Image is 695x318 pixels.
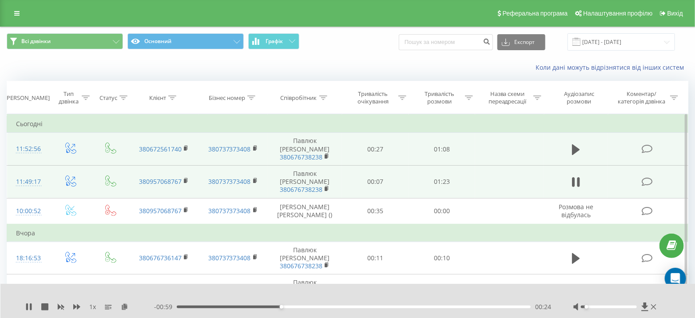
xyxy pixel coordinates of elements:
[149,94,166,102] div: Клієнт
[342,242,409,274] td: 00:11
[409,133,475,166] td: 01:08
[342,165,409,198] td: 00:07
[16,282,40,299] div: 18:16:40
[268,242,342,274] td: Павлюк [PERSON_NAME]
[139,177,182,186] a: 380957068767
[89,302,96,311] span: 1 x
[535,302,551,311] span: 00:24
[280,262,322,270] a: 380676738238
[280,185,322,194] a: 380676738238
[350,90,396,105] div: Тривалість очікування
[208,145,251,153] a: 380737373408
[409,274,475,307] td: 00:02
[16,173,40,191] div: 11:49:17
[208,177,251,186] a: 380737373408
[21,38,51,45] span: Всі дзвінки
[342,274,409,307] td: 00:03
[409,242,475,274] td: 00:10
[583,10,652,17] span: Налаштування профілю
[281,94,317,102] div: Співробітник
[268,133,342,166] td: Павлюк [PERSON_NAME]
[127,33,244,49] button: Основний
[665,268,686,289] div: Open Intercom Messenger
[503,10,568,17] span: Реферальна програма
[409,198,475,224] td: 00:00
[208,254,251,262] a: 380737373408
[268,274,342,307] td: Павлюк [PERSON_NAME]
[268,165,342,198] td: Павлюк [PERSON_NAME]
[209,94,245,102] div: Бізнес номер
[139,254,182,262] a: 380676736147
[5,94,50,102] div: [PERSON_NAME]
[266,38,283,44] span: Графік
[139,207,182,215] a: 380957068767
[409,165,475,198] td: 01:23
[139,145,182,153] a: 380672561740
[616,90,668,105] div: Коментар/категорія дзвінка
[7,115,688,133] td: Сьогодні
[536,63,688,72] a: Коли дані можуть відрізнятися вiд інших систем
[552,90,606,105] div: Аудіозапис розмови
[559,203,593,219] span: Розмова не відбулась
[57,90,79,105] div: Тип дзвінка
[268,198,342,224] td: [PERSON_NAME] [PERSON_NAME] ()
[7,33,123,49] button: Всі дзвінки
[667,10,683,17] span: Вихід
[417,90,463,105] div: Тривалість розмови
[7,224,688,242] td: Вчора
[16,140,40,158] div: 11:52:56
[280,153,322,161] a: 380676738238
[484,90,531,105] div: Назва схеми переадресації
[342,198,409,224] td: 00:35
[99,94,117,102] div: Статус
[154,302,177,311] span: - 00:59
[16,250,40,267] div: 18:16:53
[248,33,299,49] button: Графік
[280,305,283,309] div: Accessibility label
[497,34,545,50] button: Експорт
[399,34,493,50] input: Пошук за номером
[342,133,409,166] td: 00:27
[208,207,251,215] a: 380737373408
[585,305,588,309] div: Accessibility label
[16,203,40,220] div: 10:00:52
